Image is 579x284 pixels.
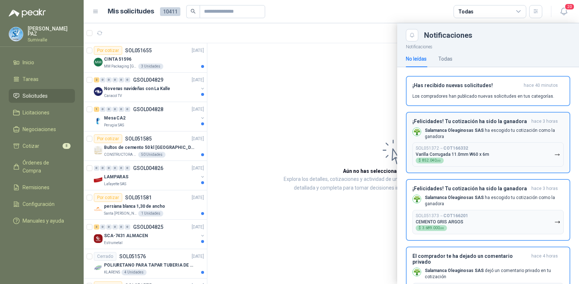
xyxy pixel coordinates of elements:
span: Configuración [23,200,55,208]
button: Close [406,29,418,41]
img: Logo peakr [9,9,46,17]
p: ha escogido tu cotización como la ganadora [425,127,564,140]
b: Salamanca Oleaginosas SAS [425,128,484,133]
img: Company Logo [9,27,23,41]
a: Cotizar8 [9,139,75,153]
p: Sumivalle [28,38,75,42]
img: Company Logo [413,195,421,203]
button: ¡Has recibido nuevas solicitudes!hace 40 minutos Los compradores han publicado nuevas solicitudes... [406,76,570,106]
span: 3.689.000 [422,226,444,230]
span: Inicio [23,58,34,66]
span: Órdenes de Compra [23,159,68,175]
h1: Mis solicitudes [108,6,154,17]
button: ¡Felicidades! Tu cotización ha sido la ganadorahace 3 horas Company LogoSalamanca Oleaginosas SAS... [406,112,570,174]
div: No leídas [406,55,427,63]
div: Todas [438,55,452,63]
div: Todas [458,8,474,16]
h3: ¡Has recibido nuevas solicitudes! [412,82,521,89]
span: ,00 [440,227,444,230]
a: Remisiones [9,180,75,194]
span: Negociaciones [23,125,56,133]
a: Licitaciones [9,106,75,119]
b: Salamanca Oleaginosas SAS [425,268,484,273]
span: Tareas [23,75,39,83]
span: hace 40 minutos [524,82,558,89]
div: $ [416,158,444,163]
a: Manuales y ayuda [9,214,75,228]
p: Notificaciones [397,41,579,50]
a: Solicitudes [9,89,75,103]
p: Varilla Corrugada 11.0mm W60 x 6m [416,152,489,157]
a: Órdenes de Compra [9,156,75,178]
span: Manuales y ayuda [23,217,64,225]
p: SOL051372 → [416,146,468,151]
p: Los compradores han publicado nuevas solicitudes en tus categorías. [412,93,554,100]
h3: El comprador te ha dejado un comentario privado [412,253,528,265]
p: ha escogido tu cotización como la ganadora [425,195,564,207]
button: SOL051372→COT166332Varilla Corrugada 11.0mm W60 x 6m$852.040,00 [412,142,564,167]
p: SOL051373 → [416,213,468,219]
span: hace 4 horas [531,253,558,265]
button: SOL051373→COT166201CEMENTO GRIS ARGOS$3.689.000,00 [412,210,564,234]
h3: ¡Felicidades! Tu cotización ha sido la ganadora [412,118,528,125]
button: ¡Felicidades! Tu cotización ha sido la ganadorahace 3 horas Company LogoSalamanca Oleaginosas SAS... [406,179,570,241]
a: Negociaciones [9,122,75,136]
span: hace 3 horas [531,186,558,192]
span: Licitaciones [23,109,49,117]
span: 852.040 [422,159,441,162]
span: 20 [564,3,575,10]
a: Configuración [9,197,75,211]
a: Tareas [9,72,75,86]
p: CEMENTO GRIS ARGOS [416,219,463,224]
b: COT166201 [443,213,468,218]
div: Notificaciones [424,32,570,39]
button: 20 [557,5,570,18]
div: $ [416,225,447,231]
p: dejó un comentario privado en tu cotización [425,268,564,280]
span: 8 [63,143,71,149]
a: Inicio [9,56,75,69]
p: [PERSON_NAME] PAZ [28,26,75,36]
img: Company Logo [413,128,421,136]
span: Solicitudes [23,92,48,100]
span: hace 3 horas [531,118,558,125]
img: Company Logo [413,268,421,276]
span: ,00 [436,159,441,162]
b: COT166332 [443,146,468,151]
h3: ¡Felicidades! Tu cotización ha sido la ganadora [412,186,528,192]
span: Cotizar [23,142,39,150]
span: Remisiones [23,183,49,191]
span: 10411 [160,7,180,16]
span: search [191,9,196,14]
b: Salamanca Oleaginosas SAS [425,195,484,200]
